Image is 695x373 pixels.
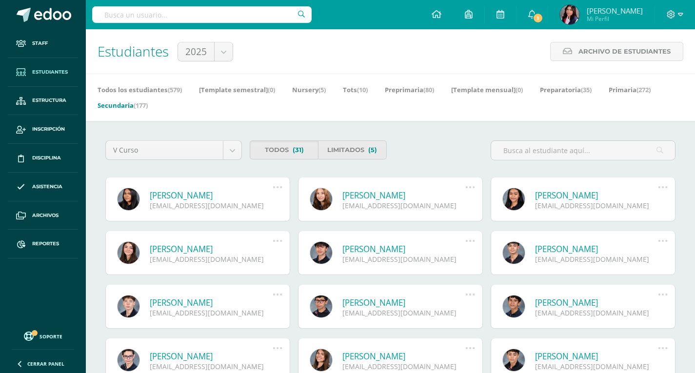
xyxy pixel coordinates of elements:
span: Staff [32,39,48,47]
a: Disciplina [8,144,78,173]
a: Limitados(5) [318,140,386,159]
span: (31) [293,141,304,159]
span: (35) [581,85,592,94]
span: Soporte [40,333,62,340]
span: Estudiantes [98,42,169,60]
span: Estructura [32,97,66,104]
a: Estudiantes [8,58,78,87]
a: Inscripción [8,115,78,144]
a: [PERSON_NAME] [535,243,658,255]
span: Cerrar panel [27,360,64,367]
a: [Template mensual](0) [451,82,523,98]
span: (80) [423,85,434,94]
a: [PERSON_NAME] [150,190,273,201]
a: [PERSON_NAME] [535,351,658,362]
input: Busca un usuario... [92,6,312,23]
span: Disciplina [32,154,61,162]
span: Inscripción [32,125,65,133]
a: [PERSON_NAME] [535,190,658,201]
span: (10) [357,85,368,94]
a: Asistencia [8,173,78,201]
a: Secundaria(177) [98,98,148,113]
div: [EMAIL_ADDRESS][DOMAIN_NAME] [535,201,658,210]
a: Reportes [8,230,78,258]
span: 1 [532,13,543,23]
a: Estructura [8,87,78,116]
a: Nursery(5) [292,82,326,98]
a: Staff [8,29,78,58]
a: 2025 [178,42,233,61]
div: [EMAIL_ADDRESS][DOMAIN_NAME] [150,362,273,371]
span: (177) [134,101,148,110]
span: V Curso [113,141,216,159]
a: [PERSON_NAME] [150,297,273,308]
a: Tots(10) [343,82,368,98]
div: [EMAIL_ADDRESS][DOMAIN_NAME] [150,201,273,210]
div: [EMAIL_ADDRESS][DOMAIN_NAME] [342,362,465,371]
span: (0) [268,85,275,94]
div: [EMAIL_ADDRESS][DOMAIN_NAME] [150,255,273,264]
a: Preprimaria(80) [385,82,434,98]
a: [PERSON_NAME] [342,297,465,308]
a: Soporte [12,329,74,342]
a: Archivos [8,201,78,230]
input: Busca al estudiante aquí... [491,141,675,160]
a: Preparatoria(35) [540,82,592,98]
a: Archivo de Estudiantes [550,42,683,61]
a: [PERSON_NAME] [150,243,273,255]
span: (579) [168,85,182,94]
img: 331a885a7a06450cabc094b6be9ba622.png [560,5,579,24]
span: Reportes [32,240,59,248]
div: [EMAIL_ADDRESS][DOMAIN_NAME] [342,201,465,210]
div: [EMAIL_ADDRESS][DOMAIN_NAME] [342,308,465,317]
a: Primaria(272) [609,82,651,98]
span: Mi Perfil [587,15,643,23]
span: Archivo de Estudiantes [578,42,671,60]
a: [Template semestral](0) [199,82,275,98]
a: Todos los estudiantes(579) [98,82,182,98]
a: [PERSON_NAME] [342,351,465,362]
a: [PERSON_NAME] [342,190,465,201]
a: [PERSON_NAME] [342,243,465,255]
a: V Curso [106,141,241,159]
div: [EMAIL_ADDRESS][DOMAIN_NAME] [150,308,273,317]
div: [EMAIL_ADDRESS][DOMAIN_NAME] [535,308,658,317]
a: [PERSON_NAME] [150,351,273,362]
span: 2025 [185,42,207,61]
div: [EMAIL_ADDRESS][DOMAIN_NAME] [535,255,658,264]
span: Asistencia [32,183,62,191]
span: Estudiantes [32,68,68,76]
span: (5) [318,85,326,94]
span: (5) [368,141,377,159]
span: (0) [516,85,523,94]
a: Todos(31) [250,140,318,159]
div: [EMAIL_ADDRESS][DOMAIN_NAME] [535,362,658,371]
span: [PERSON_NAME] [587,6,643,16]
span: (272) [636,85,651,94]
span: Archivos [32,212,59,219]
div: [EMAIL_ADDRESS][DOMAIN_NAME] [342,255,465,264]
a: [PERSON_NAME] [535,297,658,308]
